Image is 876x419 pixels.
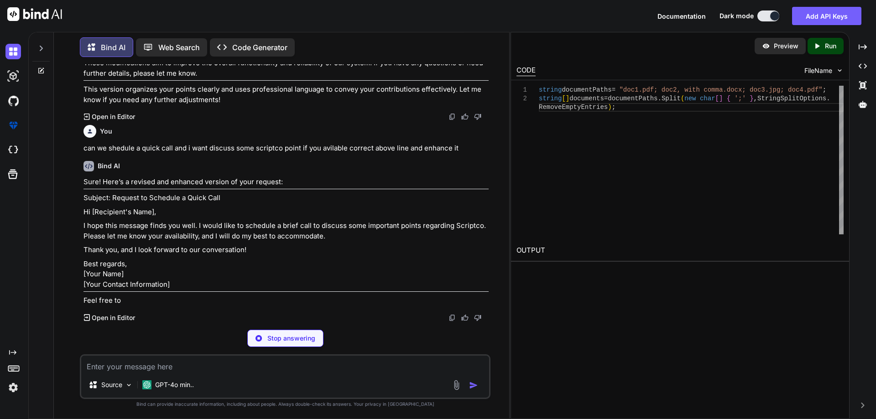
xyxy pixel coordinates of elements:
span: string [539,86,562,93]
p: Stop answering [267,334,315,343]
span: ; [611,103,615,111]
div: 2 [516,94,527,103]
span: new [684,95,696,102]
p: I hope this message finds you well. I would like to schedule a brief call to discuss some importa... [83,221,489,241]
span: . [657,95,661,102]
span: ) [608,103,611,111]
span: Dark mode [720,11,754,21]
p: Bind can provide inaccurate information, including about people. Always double-check its answers.... [80,401,490,408]
span: , [753,95,757,102]
span: Split [662,95,681,102]
span: ';' [734,95,746,102]
span: documentPaths [608,95,657,102]
span: char [700,95,715,102]
p: Feel free to [83,295,489,306]
h6: You [100,127,112,136]
span: string [539,95,562,102]
span: ] [719,95,723,102]
img: cloudideIcon [5,142,21,158]
p: This version organizes your points clearly and uses professional language to convey your contribu... [83,84,489,105]
span: documents [569,95,604,102]
img: preview [762,42,770,50]
img: Pick Models [125,381,133,389]
img: copy [448,314,456,321]
img: icon [469,381,478,390]
span: ] [565,95,569,102]
p: Open in Editor [92,313,135,322]
img: GPT-4o mini [142,380,151,389]
span: ( [681,95,684,102]
p: can we shedule a quick call and i want discuss some scriptco point if you avilable correct above ... [83,143,489,154]
p: Thank you, and I look forward to our conversation! [83,245,489,255]
span: df" [811,86,822,93]
img: settings [5,380,21,395]
span: } [750,95,753,102]
button: Documentation [657,11,706,21]
span: = [611,86,615,93]
button: Add API Keys [792,7,861,25]
p: Sure! Here’s a revised and enhanced version of your request: [83,177,489,187]
span: StringSplitOptions [757,95,826,102]
img: copy [448,113,456,120]
img: githubDark [5,93,21,109]
img: dislike [474,113,481,120]
img: premium [5,118,21,133]
p: Run [825,41,836,51]
p: Open in Editor [92,112,135,121]
span: [ [715,95,719,102]
p: Source [101,380,122,389]
span: [ [562,95,565,102]
p: Best regards, [Your Name] [Your Contact Information] [83,259,489,290]
p: Web Search [158,42,200,53]
p: These modifications aim to improve the overall functionality and reliability of our system. If yo... [83,58,489,78]
p: Code Generator [232,42,287,53]
span: RemoveEmptyEntries [539,103,608,111]
span: ; [822,86,826,93]
span: FileName [804,66,832,75]
img: darkChat [5,44,21,59]
img: attachment [451,380,462,390]
h2: OUTPUT [511,240,849,261]
span: = [604,95,608,102]
p: Preview [774,41,798,51]
img: darkAi-studio [5,68,21,84]
span: Documentation [657,12,706,20]
div: 1 [516,86,527,94]
p: Hi [Recipient's Name], [83,207,489,217]
h6: Bind AI [98,161,120,171]
img: dislike [474,314,481,321]
p: Subject: Request to Schedule a Quick Call [83,193,489,203]
img: Bind AI [7,7,62,21]
span: { [726,95,730,102]
div: CODE [516,65,536,76]
span: . [826,95,830,102]
p: Bind AI [101,42,125,53]
span: documentPaths [562,86,611,93]
img: chevron down [836,67,844,74]
img: like [461,314,469,321]
p: GPT-4o min.. [155,380,194,389]
span: "doc1.pdf; doc2, with comma.docx; doc3.jpg; doc4.p [619,86,811,93]
img: like [461,113,469,120]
